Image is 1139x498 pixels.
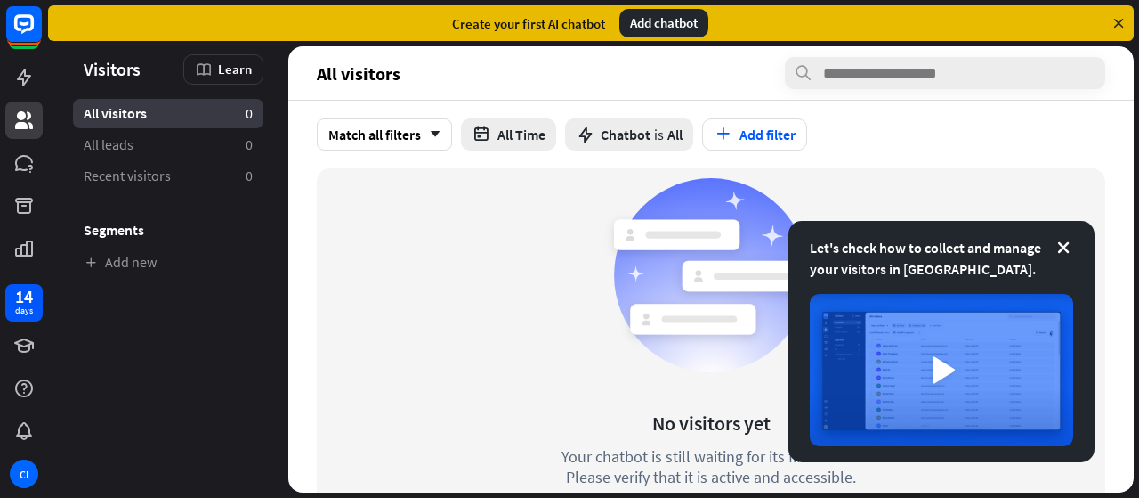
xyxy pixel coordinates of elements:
span: Chatbot [601,126,650,143]
div: Match all filters [317,118,452,151]
span: Visitors [84,59,141,79]
div: Add chatbot [619,9,708,37]
button: Open LiveChat chat widget [14,7,68,61]
div: Create your first AI chatbot [452,15,605,32]
span: All visitors [317,63,400,84]
div: 14 [15,289,33,305]
span: All [667,126,683,143]
div: No visitors yet [652,411,771,436]
a: 14 days [5,284,43,322]
button: All Time [461,118,556,151]
div: CI [10,460,38,488]
span: is [654,126,664,143]
span: All leads [84,135,133,154]
div: Let's check how to collect and manage your visitors in [GEOGRAPHIC_DATA]. [810,237,1073,280]
div: Your chatbot is still waiting for its first visitor. Please verify that it is active and accessible. [529,446,893,487]
aside: 0 [246,135,253,154]
a: Add new [73,248,263,277]
div: days [15,305,33,317]
a: Recent visitors 0 [73,161,263,191]
i: arrow_down [421,129,440,140]
span: Learn [218,61,252,78]
img: image [810,294,1073,446]
span: Recent visitors [84,167,171,185]
aside: 0 [246,104,253,123]
a: All leads 0 [73,130,263,159]
button: Add filter [702,118,807,151]
h3: Segments [73,221,263,239]
aside: 0 [246,167,253,185]
span: All visitors [84,104,147,123]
